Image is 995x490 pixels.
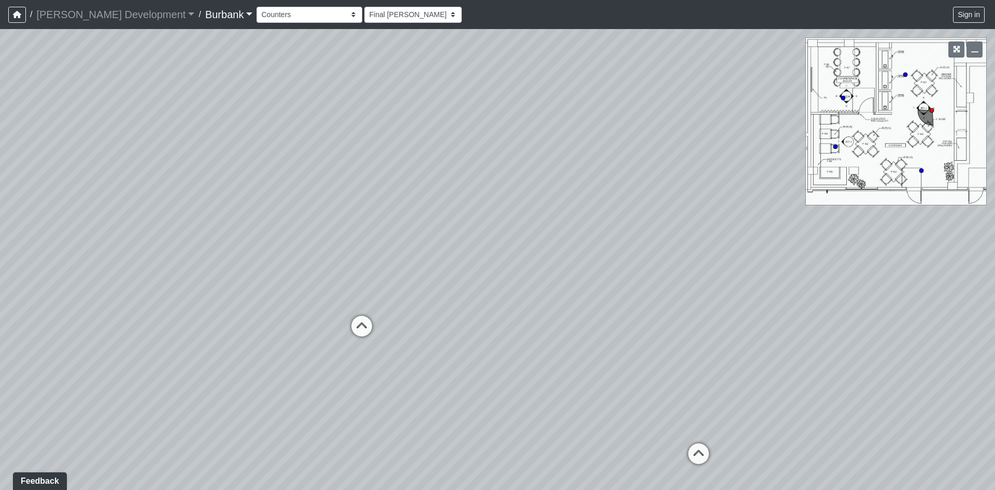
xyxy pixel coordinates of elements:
a: [PERSON_NAME] Development [36,4,194,25]
span: / [26,4,36,25]
iframe: Ybug feedback widget [8,469,69,490]
button: Sign in [953,7,985,23]
a: Burbank [205,4,253,25]
span: / [194,4,205,25]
